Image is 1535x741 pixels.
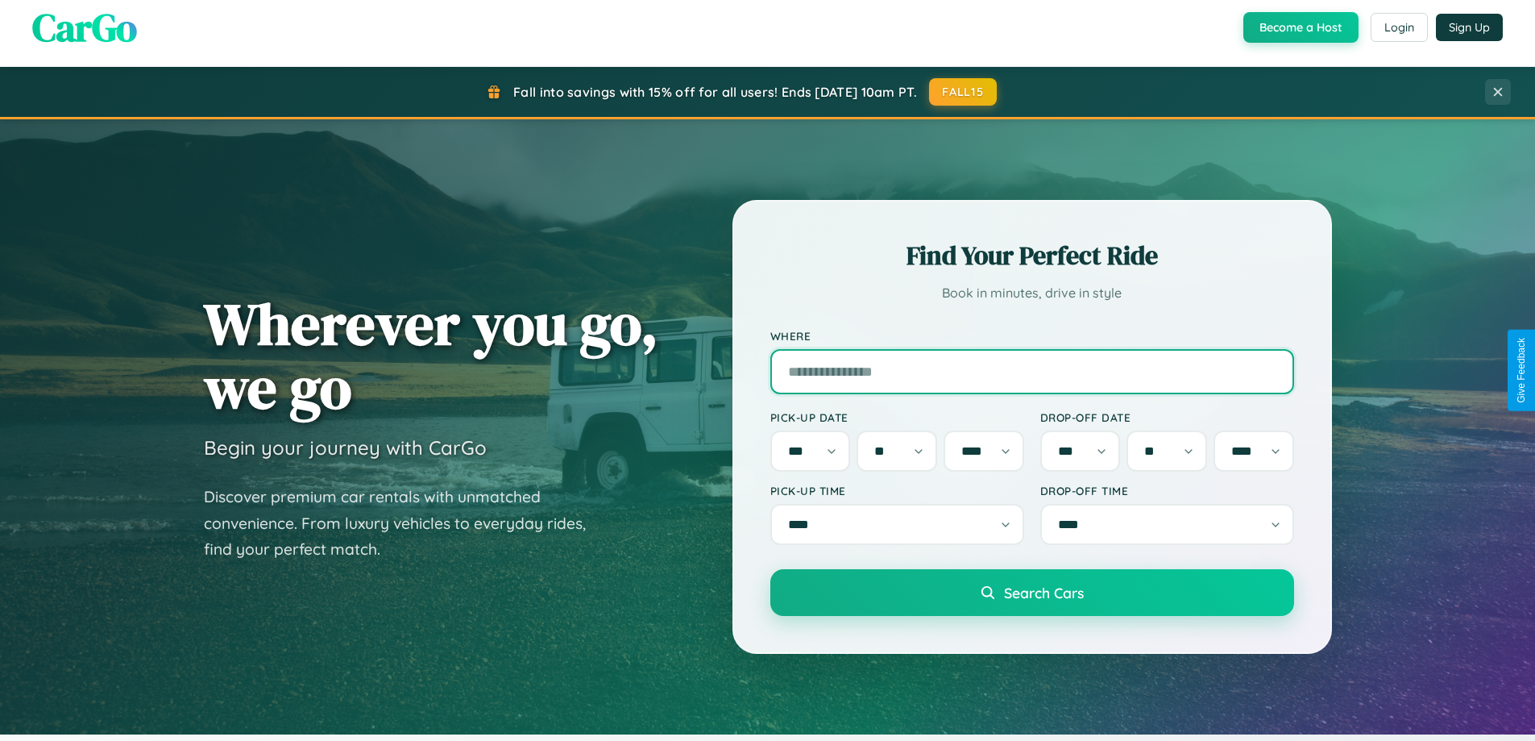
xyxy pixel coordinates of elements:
button: Search Cars [770,569,1294,616]
h2: Find Your Perfect Ride [770,238,1294,273]
span: Fall into savings with 15% off for all users! Ends [DATE] 10am PT. [513,84,917,100]
p: Discover premium car rentals with unmatched convenience. From luxury vehicles to everyday rides, ... [204,484,607,563]
label: Drop-off Date [1040,410,1294,424]
span: CarGo [32,1,137,54]
label: Where [770,329,1294,343]
h3: Begin your journey with CarGo [204,435,487,460]
p: Book in minutes, drive in style [770,281,1294,305]
div: Give Feedback [1516,338,1527,403]
h1: Wherever you go, we go [204,292,658,419]
button: Become a Host [1243,12,1359,43]
button: Sign Up [1436,14,1503,41]
label: Pick-up Time [770,484,1024,497]
span: Search Cars [1004,584,1084,602]
button: Login [1371,13,1428,42]
label: Drop-off Time [1040,484,1294,497]
button: FALL15 [929,78,997,106]
label: Pick-up Date [770,410,1024,424]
